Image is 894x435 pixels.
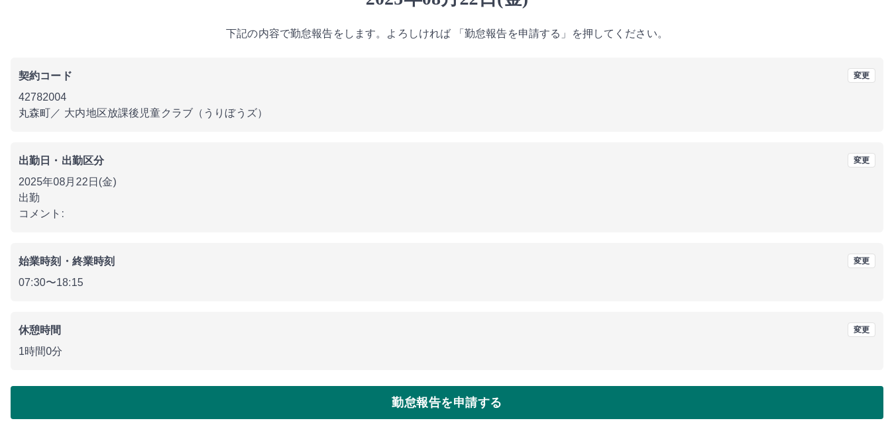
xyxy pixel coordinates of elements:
p: 07:30 〜 18:15 [19,275,875,291]
b: 契約コード [19,70,72,81]
b: 始業時刻・終業時刻 [19,256,115,267]
b: 出勤日・出勤区分 [19,155,104,166]
button: 変更 [848,153,875,168]
button: 変更 [848,322,875,337]
button: 変更 [848,68,875,83]
p: 下記の内容で勤怠報告をします。よろしければ 「勤怠報告を申請する」を押してください。 [11,26,883,42]
b: 休憩時間 [19,324,62,336]
p: 丸森町 ／ 大内地区放課後児童クラブ（うりぼうズ） [19,105,875,121]
p: コメント: [19,206,875,222]
p: 1時間0分 [19,344,875,360]
p: 42782004 [19,89,875,105]
p: 出勤 [19,190,875,206]
button: 勤怠報告を申請する [11,386,883,419]
p: 2025年08月22日(金) [19,174,875,190]
button: 変更 [848,254,875,268]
